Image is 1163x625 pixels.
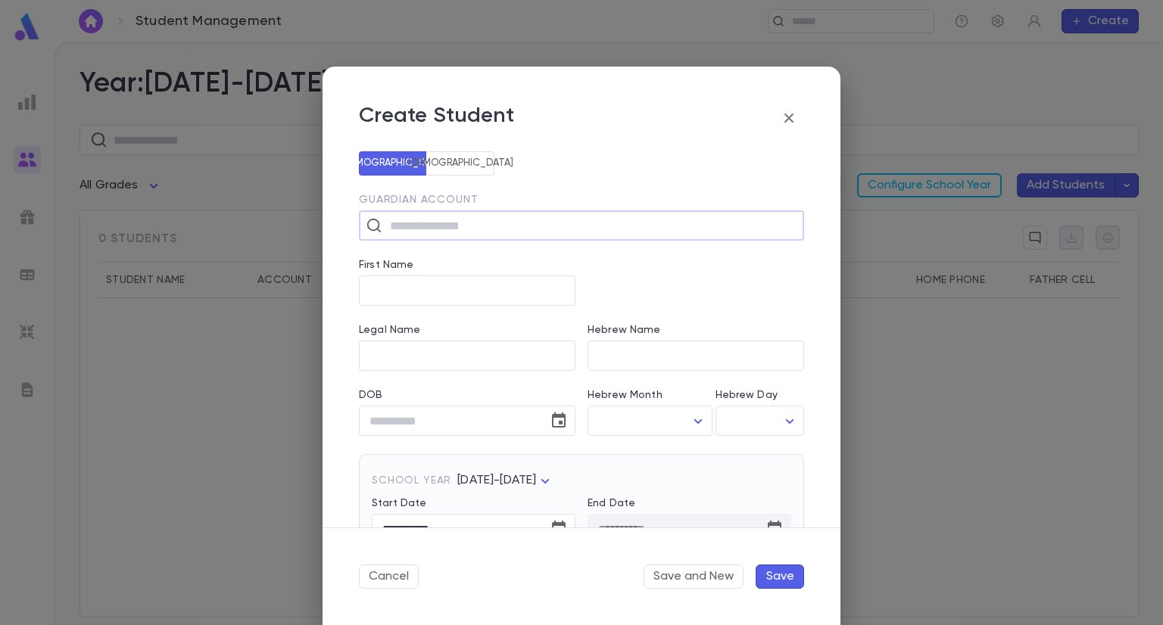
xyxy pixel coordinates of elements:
button: [DEMOGRAPHIC_DATA] [426,151,494,176]
div: [DATE]-[DATE] [457,466,554,496]
label: Legal Name [359,324,420,336]
button: Save and New [644,564,744,589]
label: Hebrew Month [588,389,663,401]
label: DOB [359,389,575,401]
span: School Year [372,474,451,487]
label: Start Date [372,497,575,509]
label: End Date [588,497,791,509]
div: ​ [716,406,805,436]
button: Choose date [544,406,574,436]
label: First Name [359,259,413,271]
span: [DATE]-[DATE] [457,474,536,487]
button: Choose date, selected date is Aug 28, 2025 [544,514,574,544]
button: [DEMOGRAPHIC_DATA] [359,151,427,176]
button: Save [756,564,804,589]
button: Cancel [359,564,419,589]
label: Hebrew Name [588,324,661,336]
div: Guardian Account [359,194,804,210]
p: Create Student [359,103,514,133]
label: Hebrew Day [716,389,778,401]
div: ​ [588,406,712,436]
